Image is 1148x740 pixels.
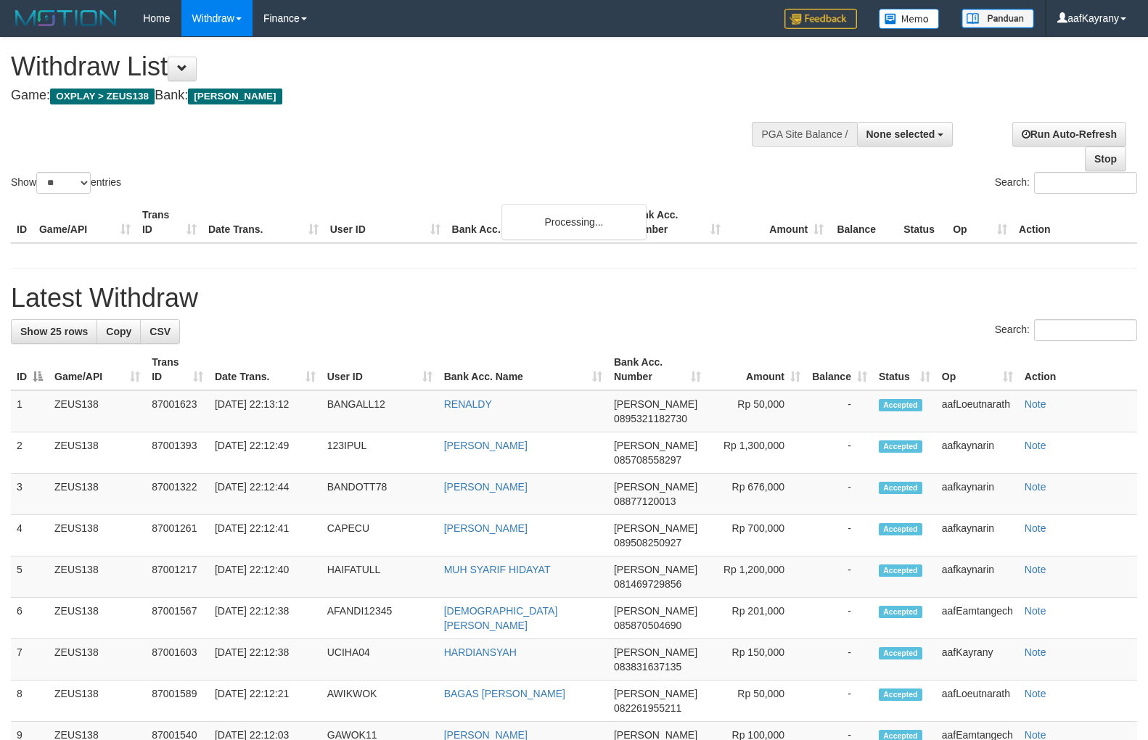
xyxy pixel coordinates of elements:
a: Run Auto-Refresh [1012,122,1126,147]
td: aafKayrany [936,639,1019,681]
td: ZEUS138 [49,432,146,474]
td: UCIHA04 [321,639,438,681]
td: Rp 700,000 [707,515,806,556]
th: User ID [324,202,446,243]
a: Copy [97,319,141,344]
td: Rp 150,000 [707,639,806,681]
th: Trans ID [136,202,202,243]
th: Op: activate to sort column ascending [936,349,1019,390]
a: [PERSON_NAME] [444,481,528,493]
td: ZEUS138 [49,390,146,432]
span: [PERSON_NAME] [614,646,697,658]
th: Op [947,202,1013,243]
td: ZEUS138 [49,474,146,515]
td: 8 [11,681,49,722]
th: Action [1019,349,1137,390]
a: Note [1025,646,1046,658]
span: Copy 085870504690 to clipboard [614,620,681,631]
th: ID: activate to sort column descending [11,349,49,390]
div: Processing... [501,204,647,240]
h1: Latest Withdraw [11,284,1137,313]
td: - [806,515,873,556]
span: [PERSON_NAME] [614,688,697,699]
span: Copy 08877120013 to clipboard [614,496,676,507]
span: Copy 082261955211 to clipboard [614,702,681,714]
label: Search: [995,319,1137,341]
td: 2 [11,432,49,474]
td: 87001322 [146,474,209,515]
a: HARDIANSYAH [444,646,517,658]
span: Copy 0895321182730 to clipboard [614,413,687,424]
a: Note [1025,481,1046,493]
th: ID [11,202,33,243]
td: ZEUS138 [49,556,146,598]
span: OXPLAY > ZEUS138 [50,89,155,104]
span: [PERSON_NAME] [614,440,697,451]
a: CSV [140,319,180,344]
td: 87001393 [146,432,209,474]
td: Rp 1,200,000 [707,556,806,598]
td: 7 [11,639,49,681]
span: Accepted [879,606,922,618]
img: MOTION_logo.png [11,7,121,29]
td: [DATE] 22:12:38 [209,639,321,681]
th: Bank Acc. Name [446,202,624,243]
h4: Game: Bank: [11,89,751,103]
td: 87001261 [146,515,209,556]
td: - [806,681,873,722]
td: Rp 50,000 [707,390,806,432]
td: - [806,474,873,515]
td: Rp 201,000 [707,598,806,639]
td: - [806,432,873,474]
td: aafLoeutnarath [936,390,1019,432]
a: RENALDY [444,398,492,410]
td: AFANDI12345 [321,598,438,639]
td: 4 [11,515,49,556]
span: Accepted [879,482,922,494]
span: Accepted [879,564,922,577]
td: 87001603 [146,639,209,681]
span: [PERSON_NAME] [614,605,697,617]
span: [PERSON_NAME] [188,89,282,104]
span: Copy 083831637135 to clipboard [614,661,681,673]
span: Copy 081469729856 to clipboard [614,578,681,590]
td: 87001217 [146,556,209,598]
td: aafkaynarin [936,474,1019,515]
td: - [806,556,873,598]
th: Balance: activate to sort column ascending [806,349,873,390]
td: aafkaynarin [936,432,1019,474]
td: Rp 676,000 [707,474,806,515]
a: Note [1025,398,1046,410]
h1: Withdraw List [11,52,751,81]
td: 87001623 [146,390,209,432]
td: [DATE] 22:12:49 [209,432,321,474]
td: 87001567 [146,598,209,639]
span: Accepted [879,399,922,411]
th: Balance [829,202,898,243]
span: Copy [106,326,131,337]
td: CAPECU [321,515,438,556]
th: Bank Acc. Number: activate to sort column ascending [608,349,707,390]
td: 87001589 [146,681,209,722]
td: [DATE] 22:12:38 [209,598,321,639]
a: BAGAS [PERSON_NAME] [444,688,565,699]
span: [PERSON_NAME] [614,398,697,410]
th: Status: activate to sort column ascending [873,349,936,390]
div: PGA Site Balance / [752,122,856,147]
td: ZEUS138 [49,681,146,722]
td: ZEUS138 [49,515,146,556]
img: Button%20Memo.svg [879,9,940,29]
td: [DATE] 22:13:12 [209,390,321,432]
span: Accepted [879,440,922,453]
span: Accepted [879,647,922,659]
th: Bank Acc. Number [623,202,726,243]
a: [PERSON_NAME] [444,440,528,451]
label: Search: [995,172,1137,194]
td: Rp 1,300,000 [707,432,806,474]
a: Show 25 rows [11,319,97,344]
th: Game/API: activate to sort column ascending [49,349,146,390]
img: panduan.png [962,9,1034,28]
th: Amount [726,202,829,243]
td: BANDOTT78 [321,474,438,515]
td: [DATE] 22:12:41 [209,515,321,556]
